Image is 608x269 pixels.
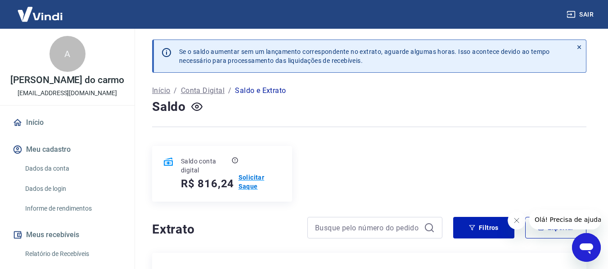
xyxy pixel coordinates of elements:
iframe: Mensagem da empresa [529,210,601,229]
button: Meus recebíveis [11,225,124,245]
a: Conta Digital [181,85,225,96]
img: Vindi [11,0,69,28]
p: / [228,85,231,96]
button: Sair [565,6,597,23]
button: Meu cadastro [11,140,124,159]
a: Início [152,85,170,96]
button: Filtros [453,217,514,238]
p: Saldo e Extrato [235,85,286,96]
p: Saldo conta digital [181,157,230,175]
iframe: Botão para abrir a janela de mensagens [572,233,601,262]
a: Dados de login [22,180,124,198]
a: Início [11,113,124,132]
p: / [174,85,177,96]
h4: Extrato [152,220,297,238]
div: A [50,36,86,72]
a: Dados da conta [22,159,124,178]
a: Informe de rendimentos [22,199,124,218]
p: Se o saldo aumentar sem um lançamento correspondente no extrato, aguarde algumas horas. Isso acon... [179,47,550,65]
p: [PERSON_NAME] do carmo [10,75,124,85]
span: Olá! Precisa de ajuda? [5,6,76,13]
input: Busque pelo número do pedido [315,221,420,234]
h5: R$ 816,24 [181,176,234,191]
a: Solicitar Saque [239,173,281,191]
iframe: Fechar mensagem [508,212,526,229]
a: Relatório de Recebíveis [22,245,124,263]
h4: Saldo [152,98,186,116]
p: [EMAIL_ADDRESS][DOMAIN_NAME] [18,88,117,98]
